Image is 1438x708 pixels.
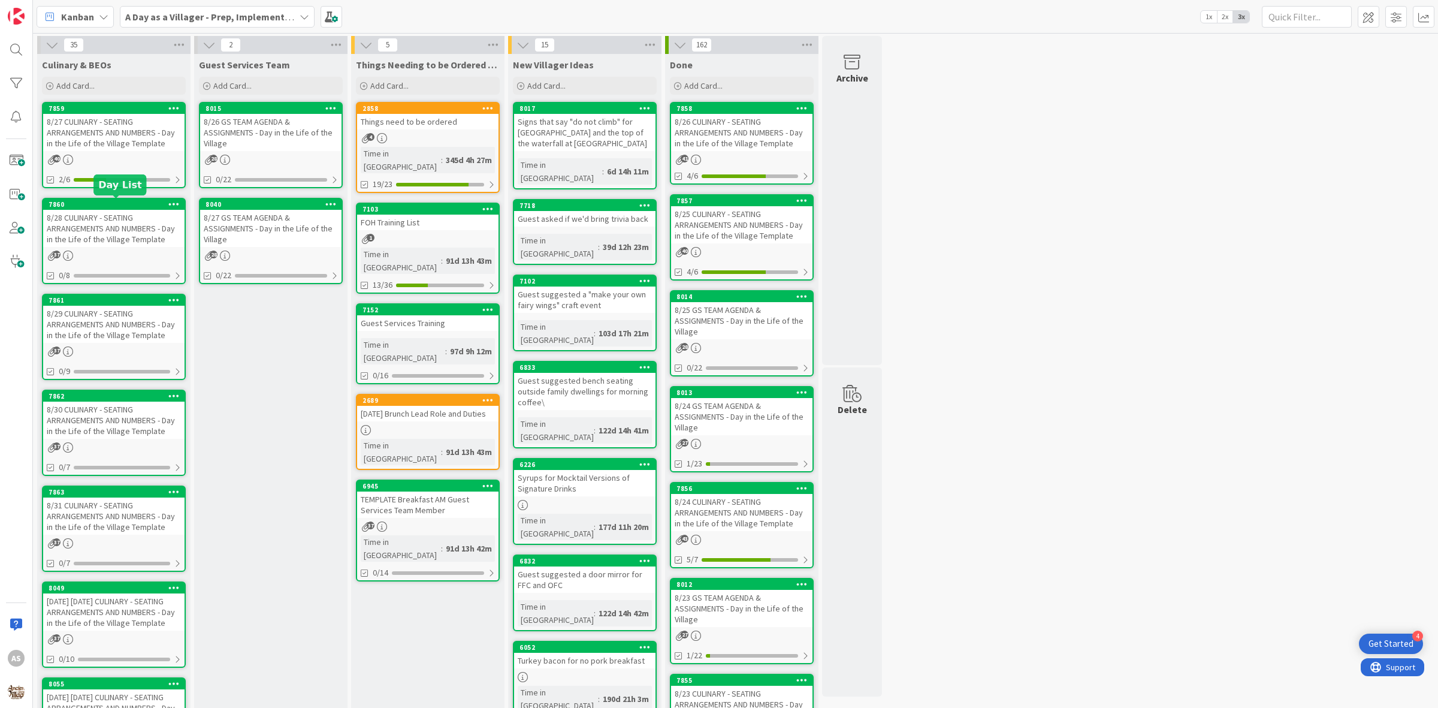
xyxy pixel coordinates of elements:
[361,338,445,364] div: Time in [GEOGRAPHIC_DATA]
[377,38,398,52] span: 5
[49,680,185,688] div: 8055
[356,102,500,193] a: 2858Things need to be orderedTime in [GEOGRAPHIC_DATA]:345d 4h 27m19/23
[367,234,374,242] span: 1
[519,104,655,113] div: 8017
[25,2,55,16] span: Support
[357,305,499,331] div: 7152Guest Services Training
[596,520,652,534] div: 177d 11h 20m
[441,153,443,167] span: :
[514,373,655,410] div: Guest suggested bench seating outside family dwellings for morning coffee\
[513,458,657,545] a: 6226Syrups for Mocktail Versions of Signature DrinksTime in [GEOGRAPHIC_DATA]:177d 11h 20m
[671,398,812,435] div: 8/24 GS TEAM AGENDA & ASSIGNMENTS - Day in the Life of the Village
[670,194,814,281] a: 78578/25 CULINARY - SEATING ARRANGEMENTS AND NUMBERS - Day in the Life of the Village Template4/6
[357,395,499,421] div: 2689[DATE] Brunch Lead Role and Duties
[200,210,342,247] div: 8/27 GS TEAM AGENDA & ASSIGNMENTS - Day in the Life of the Village
[49,488,185,496] div: 7863
[8,683,25,700] img: avatar
[681,439,688,447] span: 27
[519,643,655,652] div: 6052
[43,114,185,151] div: 8/27 CULINARY - SEATING ARRANGEMENTS AND NUMBERS - Day in the Life of the Village Template
[43,498,185,535] div: 8/31 CULINARY - SEATING ARRANGEMENTS AND NUMBERS - Day in the Life of the Village Template
[687,361,702,374] span: 0/22
[43,391,185,439] div: 78628/30 CULINARY - SEATING ARRANGEMENTS AND NUMBERS - Day in the Life of the Village Template
[42,102,186,188] a: 78598/27 CULINARY - SEATING ARRANGEMENTS AND NUMBERS - Day in the Life of the Village Template2/6
[600,692,652,706] div: 190d 21h 3m
[514,200,655,211] div: 7718
[671,494,812,531] div: 8/24 CULINARY - SEATING ARRANGEMENTS AND NUMBERS - Day in the Life of the Village Template
[519,557,655,565] div: 6832
[676,676,812,685] div: 7855
[361,535,441,562] div: Time in [GEOGRAPHIC_DATA]
[43,583,185,631] div: 8049[DATE] [DATE] CULINARY - SEATING ARRANGEMENTS AND NUMBERS - Day in the Life of the Village Te...
[43,402,185,439] div: 8/30 CULINARY - SEATING ARRANGEMENTS AND NUMBERS - Day in the Life of the Village Template
[373,567,388,579] span: 0/14
[361,248,441,274] div: Time in [GEOGRAPHIC_DATA]
[210,251,217,258] span: 28
[514,642,655,653] div: 6052
[357,204,499,230] div: 7103FOH Training List
[684,80,723,91] span: Add Card...
[513,275,657,351] a: 7102Guest suggested a "make your own fairy wings" craft eventTime in [GEOGRAPHIC_DATA]:103d 17h 21m
[49,296,185,305] div: 7861
[513,102,657,189] a: 8017Signs that say "do not climb" for [GEOGRAPHIC_DATA] and the top of the waterfall at [GEOGRAPH...
[43,295,185,306] div: 7861
[670,290,814,376] a: 80148/25 GS TEAM AGENDA & ASSIGNMENTS - Day in the Life of the Village0/22
[676,197,812,205] div: 7857
[443,542,495,555] div: 91d 13h 42m
[357,395,499,406] div: 2689
[670,102,814,185] a: 78588/26 CULINARY - SEATING ARRANGEMENTS AND NUMBERS - Day in the Life of the Village Template4/6
[670,59,693,71] span: Done
[514,276,655,313] div: 7102Guest suggested a "make your own fairy wings" craft event
[443,254,495,267] div: 91d 13h 43m
[43,103,185,151] div: 78598/27 CULINARY - SEATING ARRANGEMENTS AND NUMBERS - Day in the Life of the Village Template
[61,10,94,24] span: Kanban
[64,38,84,52] span: 35
[441,445,443,459] span: :
[513,555,657,631] a: 6832Guest suggested a door mirror for FFC and OFCTime in [GEOGRAPHIC_DATA]:122d 14h 42m
[518,417,594,444] div: Time in [GEOGRAPHIC_DATA]
[53,251,61,258] span: 37
[42,582,186,668] a: 8049[DATE] [DATE] CULINARY - SEATING ARRANGEMENTS AND NUMBERS - Day in the Life of the Village Te...
[687,553,698,566] span: 5/7
[43,487,185,535] div: 78638/31 CULINARY - SEATING ARRANGEMENTS AND NUMBERS - Day in the Life of the Village Template
[687,457,702,470] span: 1/23
[670,578,814,664] a: 80128/23 GS TEAM AGENDA & ASSIGNMENTS - Day in the Life of the Village1/22
[49,200,185,209] div: 7860
[125,11,339,23] b: A Day as a Villager - Prep, Implement and Execute
[200,114,342,151] div: 8/26 GS TEAM AGENDA & ASSIGNMENTS - Day in the Life of the Village
[42,486,186,572] a: 78638/31 CULINARY - SEATING ARRANGEMENTS AND NUMBERS - Day in the Life of the Village Template0/7
[514,556,655,567] div: 6832
[671,114,812,151] div: 8/26 CULINARY - SEATING ARRANGEMENTS AND NUMBERS - Day in the Life of the Village Template
[59,653,74,665] span: 0/10
[602,165,604,178] span: :
[210,155,217,162] span: 28
[594,424,596,437] span: :
[43,679,185,689] div: 8055
[357,481,499,492] div: 6945
[49,392,185,400] div: 7862
[357,305,499,315] div: 7152
[43,306,185,343] div: 8/29 CULINARY - SEATING ARRANGEMENTS AND NUMBERS - Day in the Life of the Village Template
[42,390,186,476] a: 78628/30 CULINARY - SEATING ARRANGEMENTS AND NUMBERS - Day in the Life of the Village Template0/7
[514,362,655,410] div: 6833Guest suggested bench seating outside family dwellings for morning coffee\
[357,215,499,230] div: FOH Training List
[59,365,70,378] span: 0/9
[518,158,602,185] div: Time in [GEOGRAPHIC_DATA]
[357,492,499,518] div: TEMPLATE Breakfast AM Guest Services Team Member
[518,514,594,540] div: Time in [GEOGRAPHIC_DATA]
[373,178,392,191] span: 19/23
[671,291,812,339] div: 80148/25 GS TEAM AGENDA & ASSIGNMENTS - Day in the Life of the Village
[43,487,185,498] div: 7863
[687,170,698,182] span: 4/6
[594,327,596,340] span: :
[671,387,812,398] div: 8013
[514,211,655,227] div: Guest asked if we'd bring trivia back
[596,607,652,620] div: 122d 14h 42m
[691,38,712,52] span: 162
[681,247,688,255] span: 40
[671,206,812,243] div: 8/25 CULINARY - SEATING ARRANGEMENTS AND NUMBERS - Day in the Life of the Village Template
[59,173,70,186] span: 2/6
[49,104,185,113] div: 7859
[514,276,655,287] div: 7102
[519,363,655,372] div: 6833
